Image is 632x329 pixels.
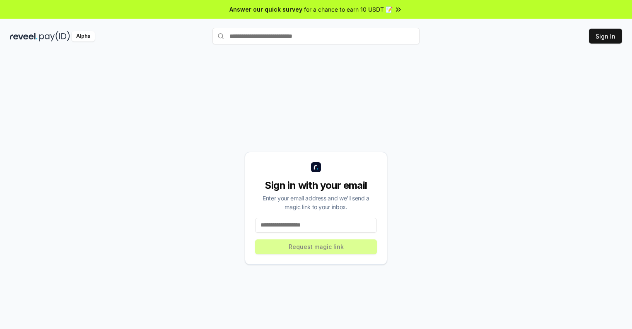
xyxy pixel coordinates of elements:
[229,5,302,14] span: Answer our quick survey
[39,31,70,41] img: pay_id
[72,31,95,41] div: Alpha
[10,31,38,41] img: reveel_dark
[255,194,377,211] div: Enter your email address and we’ll send a magic link to your inbox.
[255,179,377,192] div: Sign in with your email
[589,29,622,44] button: Sign In
[304,5,393,14] span: for a chance to earn 10 USDT 📝
[311,162,321,172] img: logo_small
